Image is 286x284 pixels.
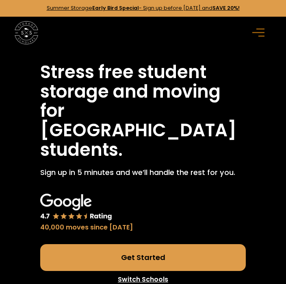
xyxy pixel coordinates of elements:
strong: SAVE 20%! [212,4,240,11]
h1: students. [40,140,123,159]
img: Google 4.7 star rating [40,194,112,221]
a: Get Started [40,244,246,271]
div: menu [248,21,271,45]
h1: [GEOGRAPHIC_DATA] [40,120,236,140]
div: 40,000 moves since [DATE] [40,223,133,232]
strong: Early Bird Special [92,4,139,11]
p: Sign up in 5 minutes and we’ll handle the rest for you. [40,167,235,178]
h1: Stress free student storage and moving for [40,62,246,120]
a: Summer StorageEarly Bird Special- Sign up before [DATE] andSAVE 20%! [47,4,240,11]
img: Storage Scholars main logo [15,21,38,45]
